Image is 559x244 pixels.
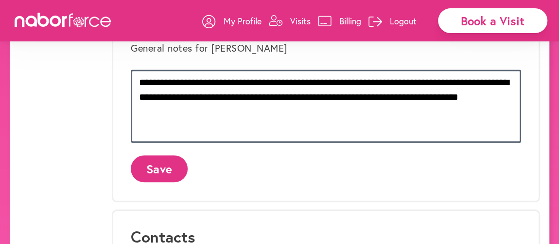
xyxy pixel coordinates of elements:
[368,6,417,36] a: Logout
[131,42,287,54] label: General notes for [PERSON_NAME]
[339,15,361,27] p: Billing
[224,15,262,27] p: My Profile
[290,15,311,27] p: Visits
[438,8,547,33] div: Book a Visit
[390,15,417,27] p: Logout
[202,6,262,36] a: My Profile
[131,155,188,182] button: Save
[269,6,311,36] a: Visits
[318,6,361,36] a: Billing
